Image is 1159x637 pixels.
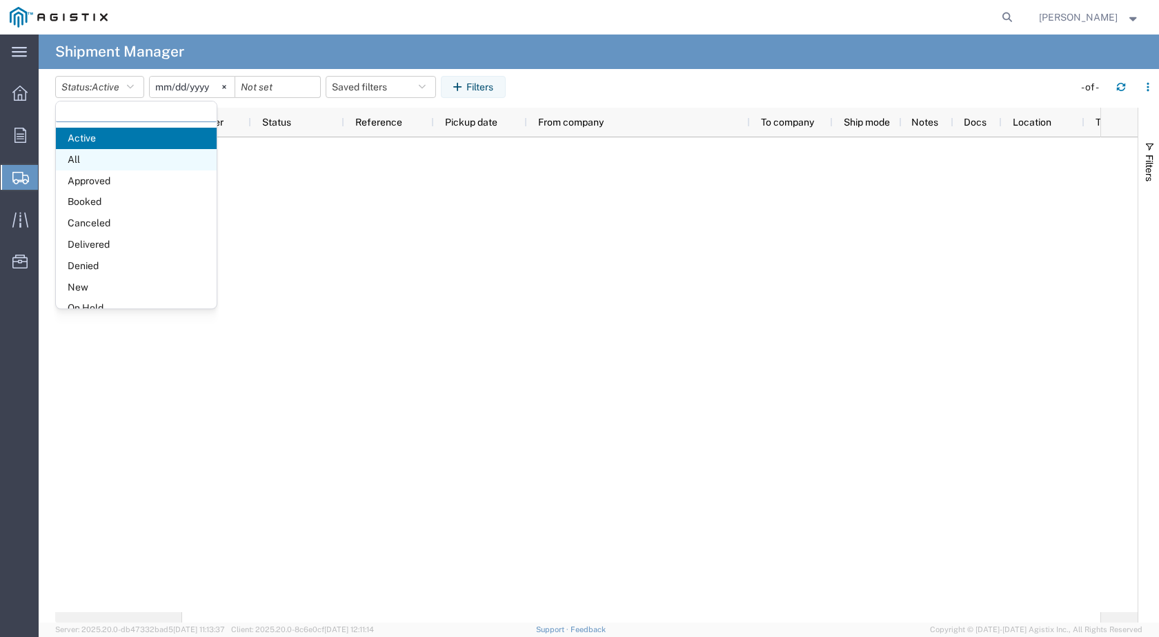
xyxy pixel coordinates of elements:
[571,625,606,634] a: Feedback
[10,7,108,28] img: logo
[1081,80,1105,95] div: - of -
[1144,155,1155,182] span: Filters
[56,277,217,298] span: New
[56,128,217,149] span: Active
[964,117,987,128] span: Docs
[56,191,217,213] span: Booked
[326,76,436,98] button: Saved filters
[235,77,320,97] input: Not set
[56,255,217,277] span: Denied
[1096,117,1116,128] span: Type
[55,625,225,634] span: Server: 2025.20.0-db47332bad5
[844,117,890,128] span: Ship mode
[231,625,374,634] span: Client: 2025.20.0-8c6e0cf
[173,625,225,634] span: [DATE] 11:13:37
[56,170,217,192] span: Approved
[1038,9,1140,26] button: [PERSON_NAME]
[445,117,497,128] span: Pickup date
[56,297,217,319] span: On Hold
[1039,10,1118,25] span: Alberto Quezada
[92,81,119,92] span: Active
[55,35,184,69] h4: Shipment Manager
[355,117,402,128] span: Reference
[55,76,144,98] button: Status:Active
[150,77,235,97] input: Not set
[911,117,938,128] span: Notes
[930,624,1142,636] span: Copyright © [DATE]-[DATE] Agistix Inc., All Rights Reserved
[538,117,604,128] span: From company
[536,625,571,634] a: Support
[56,234,217,255] span: Delivered
[324,625,374,634] span: [DATE] 12:11:14
[56,213,217,234] span: Canceled
[441,76,506,98] button: Filters
[1013,117,1051,128] span: Location
[56,149,217,170] span: All
[761,117,814,128] span: To company
[262,117,291,128] span: Status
